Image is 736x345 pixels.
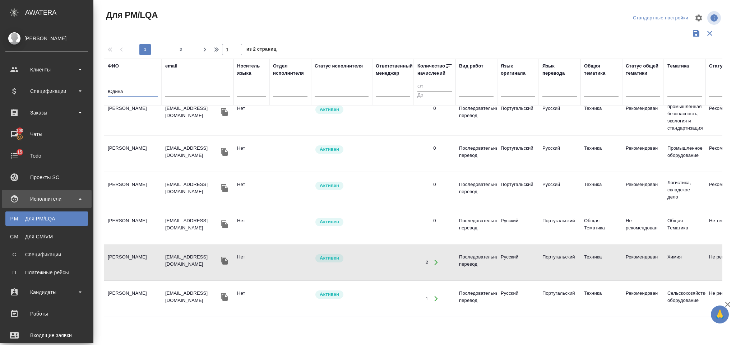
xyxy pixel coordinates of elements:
[9,251,84,258] div: Спецификации
[104,141,162,166] td: [PERSON_NAME]
[433,105,436,112] div: 0
[622,141,664,166] td: Рекомендован
[237,62,266,77] div: Носитель языка
[539,214,580,239] td: Португальский
[539,286,580,311] td: Португальский
[417,83,452,92] input: От
[622,101,664,126] td: Рекомендован
[664,92,705,135] td: Охрана труда, промышленная безопасность, экология и стандартизация
[233,141,269,166] td: Нет
[664,286,705,311] td: Сельскохозяйственное оборудование
[376,62,413,77] div: Ответственный менеджер
[12,127,28,134] span: 100
[104,177,162,202] td: [PERSON_NAME]
[233,214,269,239] td: Нет
[580,214,622,239] td: Общая Тематика
[711,306,729,323] button: 🙏
[622,250,664,275] td: Рекомендован
[165,105,219,119] p: [EMAIL_ADDRESS][DOMAIN_NAME]
[2,305,92,323] a: Работы
[5,308,88,319] div: Работы
[703,27,717,40] button: Сбросить фильтры
[165,253,219,268] p: [EMAIL_ADDRESS][DOMAIN_NAME]
[175,44,187,55] button: 2
[165,217,219,232] p: [EMAIL_ADDRESS][DOMAIN_NAME]
[320,106,339,113] p: Активен
[2,147,92,165] a: 15Todo
[5,211,88,226] a: PMДля PM/LQA
[5,265,88,280] a: ППлатёжные рейсы
[707,11,722,25] span: Посмотреть информацию
[315,62,363,70] div: Статус исполнителя
[417,62,445,77] div: Количество начислений
[426,259,428,266] div: 2
[497,177,539,202] td: Португальский
[539,141,580,166] td: Русский
[667,62,689,70] div: Тематика
[664,176,705,204] td: Логистика, складское дело
[165,62,177,70] div: email
[233,177,269,202] td: Нет
[25,5,93,20] div: AWATERA
[320,218,339,225] p: Активен
[320,182,339,189] p: Активен
[580,141,622,166] td: Техника
[5,172,88,183] div: Проекты SC
[714,307,726,322] span: 🙏
[580,101,622,126] td: Техника
[219,292,230,302] button: Скопировать
[5,129,88,140] div: Чаты
[455,177,497,202] td: Последовательный перевод
[219,219,230,230] button: Скопировать
[320,291,339,298] p: Активен
[584,62,619,77] div: Общая тематика
[455,141,497,166] td: Последовательный перевод
[455,101,497,126] td: Последовательный перевод
[690,9,707,27] span: Настроить таблицу
[497,214,539,239] td: Русский
[539,250,580,275] td: Португальский
[455,250,497,275] td: Последовательный перевод
[433,145,436,152] div: 0
[426,295,428,302] div: 1
[664,214,705,239] td: Общая Тематика
[5,150,88,161] div: Todo
[104,101,162,126] td: [PERSON_NAME]
[315,217,369,227] div: Рядовой исполнитель: назначай с учетом рейтинга
[429,255,443,270] button: Открыть работы
[497,286,539,311] td: Русский
[433,217,436,224] div: 0
[429,292,443,306] button: Открыть работы
[664,250,705,275] td: Химия
[233,286,269,311] td: Нет
[104,250,162,275] td: [PERSON_NAME]
[315,290,369,299] div: Рядовой исполнитель: назначай с учетом рейтинга
[219,146,230,157] button: Скопировать
[320,146,339,153] p: Активен
[622,286,664,311] td: Рекомендован
[175,46,187,53] span: 2
[580,286,622,311] td: Техника
[104,286,162,311] td: [PERSON_NAME]
[459,62,483,70] div: Вид работ
[9,215,84,222] div: Для PM/LQA
[497,250,539,275] td: Русский
[497,101,539,126] td: Португальский
[104,9,158,21] span: Для PM/LQA
[5,287,88,298] div: Кандидаты
[108,62,119,70] div: ФИО
[622,214,664,239] td: Не рекомендован
[501,62,535,77] div: Язык оригинала
[165,145,219,159] p: [EMAIL_ADDRESS][DOMAIN_NAME]
[433,181,436,188] div: 0
[2,125,92,143] a: 100Чаты
[165,290,219,304] p: [EMAIL_ADDRESS][DOMAIN_NAME]
[542,62,577,77] div: Язык перевода
[219,255,230,266] button: Скопировать
[315,181,369,191] div: Рядовой исполнитель: назначай с учетом рейтинга
[5,247,88,262] a: ССпецификации
[320,255,339,262] p: Активен
[664,141,705,166] td: Промышленное оборудование
[539,101,580,126] td: Русский
[2,326,92,344] a: Входящие заявки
